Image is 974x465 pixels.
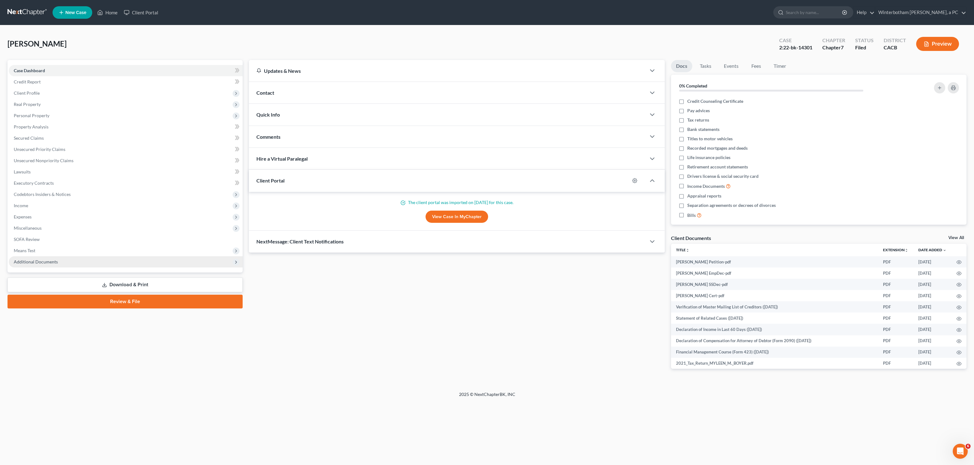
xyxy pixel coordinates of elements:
[94,7,121,18] a: Home
[841,44,844,50] span: 7
[913,267,951,279] td: [DATE]
[14,158,73,163] span: Unsecured Nonpriority Claims
[256,238,344,244] span: NextMessage: Client Text Notifications
[695,60,716,72] a: Tasks
[671,60,692,72] a: Docs
[9,177,243,189] a: Executory Contracts
[948,236,964,240] a: View All
[14,124,48,129] span: Property Analysis
[884,44,906,51] div: CACB
[913,335,951,347] td: [DATE]
[905,248,908,252] i: unfold_more
[9,234,243,245] a: SOFA Review
[8,295,243,308] a: Review & File
[916,37,959,51] button: Preview
[878,312,913,324] td: PDF
[822,44,845,51] div: Chapter
[918,247,946,252] a: Date Added expand_more
[671,312,878,324] td: Statement of Related Cases ([DATE])
[913,347,951,358] td: [DATE]
[953,444,968,459] iframe: Intercom live chat
[671,279,878,290] td: [PERSON_NAME] SSDec-pdf
[878,347,913,358] td: PDF
[686,248,689,252] i: unfold_more
[14,147,65,152] span: Unsecured Priority Claims
[913,301,951,312] td: [DATE]
[671,235,711,241] div: Client Documents
[256,67,639,74] div: Updates & News
[878,301,913,312] td: PDF
[687,117,709,123] span: Tax returns
[256,177,285,183] span: Client Portal
[687,126,719,132] span: Bank statements
[256,156,308,162] span: Hire a Virtual Paralegal
[14,79,41,84] span: Credit Report
[9,76,243,87] a: Credit Report
[671,335,878,347] td: Declaration of Compensation for Attorney of Debtor (Form 2090) ([DATE])
[913,290,951,301] td: [DATE]
[687,212,696,218] span: Bills
[878,335,913,347] td: PDF
[8,277,243,292] a: Download & Print
[786,7,843,18] input: Search by name...
[687,154,730,161] span: Life insurance policies
[671,256,878,267] td: [PERSON_NAME] Petition-pdf
[913,312,951,324] td: [DATE]
[878,279,913,290] td: PDF
[14,225,42,231] span: Miscellaneous
[14,259,58,264] span: Additional Documents
[671,358,878,369] td: 2021_Tax_Return_MYLEEN_M._BOYER.pdf
[14,169,31,174] span: Lawsuits
[671,267,878,279] td: [PERSON_NAME] EmpDec-pdf
[671,290,878,301] td: [PERSON_NAME] Cert-pdf
[14,214,32,219] span: Expenses
[14,135,44,141] span: Secured Claims
[913,358,951,369] td: [DATE]
[671,301,878,312] td: Verification of Master Mailing List of Creditors ([DATE])
[121,7,161,18] a: Client Portal
[256,199,658,206] p: The client portal was imported on [DATE] for this case.
[966,444,971,449] span: 6
[687,136,733,142] span: Titles to motor vehicles
[943,248,946,252] i: expand_more
[687,98,743,104] span: Credit Counseling Certificate
[256,134,280,140] span: Comments
[878,267,913,279] td: PDF
[671,324,878,335] td: Declaration of Income in Last 60 Days ([DATE])
[676,247,689,252] a: Titleunfold_more
[256,90,274,96] span: Contact
[822,37,845,44] div: Chapter
[14,180,54,186] span: Executory Contracts
[687,183,725,189] span: Income Documents
[883,247,908,252] a: Extensionunfold_more
[779,44,812,51] div: 2:22-bk-14301
[884,37,906,44] div: District
[9,65,243,76] a: Case Dashboard
[65,10,86,15] span: New Case
[309,391,665,402] div: 2025 © NextChapterBK, INC
[875,7,966,18] a: Winterbotham [PERSON_NAME], a PC
[14,203,28,208] span: Income
[769,60,791,72] a: Timer
[855,44,874,51] div: Filed
[14,68,45,73] span: Case Dashboard
[687,145,748,151] span: Recorded mortgages and deeds
[878,256,913,267] td: PDF
[14,237,40,242] span: SOFA Review
[855,37,874,44] div: Status
[878,358,913,369] td: PDF
[779,37,812,44] div: Case
[913,324,951,335] td: [DATE]
[687,173,759,179] span: Drivers license & social security card
[9,144,243,155] a: Unsecured Priority Claims
[14,90,40,96] span: Client Profile
[256,112,280,117] span: Quick Info
[913,256,951,267] td: [DATE]
[9,121,243,132] a: Property Analysis
[878,324,913,335] td: PDF
[8,39,67,48] span: [PERSON_NAME]
[854,7,875,18] a: Help
[9,132,243,144] a: Secured Claims
[719,60,744,72] a: Events
[9,155,243,166] a: Unsecured Nonpriority Claims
